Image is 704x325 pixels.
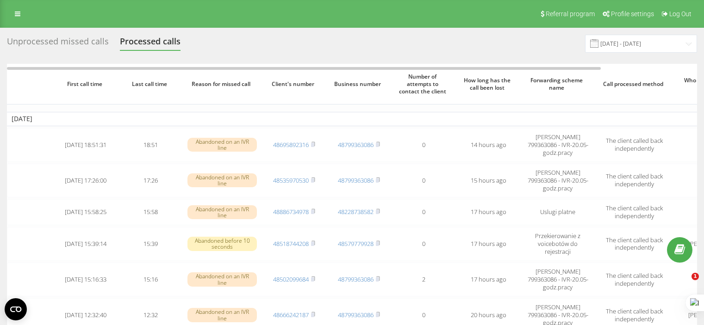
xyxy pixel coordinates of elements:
a: 48799363086 [338,141,374,149]
td: [DATE] 15:39:14 [53,227,118,261]
span: Profile settings [611,10,654,18]
button: Open CMP widget [5,298,27,320]
span: Number of attempts to contact the client [399,73,449,95]
span: Forwarding scheme name [529,77,587,91]
td: 15 hours ago [456,164,521,197]
td: The client called back independently [595,164,673,197]
td: Uslugi platne [521,199,595,225]
div: Processed calls [120,37,181,51]
td: [PERSON_NAME] 799363086 - IVR-20.05-godz.pracy [521,128,595,162]
td: The client called back independently [595,263,673,296]
span: Client's number [269,80,319,88]
td: [DATE] 18:51:31 [53,128,118,162]
div: Abandoned on an IVR line [187,308,257,322]
td: [DATE] 15:58:25 [53,199,118,225]
td: 15:58 [118,199,183,225]
a: 48666242187 [273,311,309,319]
td: Przekierowanie z voicebotów do rejestracji [521,227,595,261]
td: 17 hours ago [456,199,521,225]
a: 48799363086 [338,176,374,184]
td: 0 [391,199,456,225]
span: Log Out [669,10,692,18]
a: 48502099684 [273,275,309,283]
td: 17 hours ago [456,227,521,261]
a: 48799363086 [338,311,374,319]
td: 2 [391,263,456,296]
a: 48228738582 [338,208,374,216]
a: 48695892316 [273,141,309,149]
div: Abandoned on an IVR line [187,138,257,152]
span: How long has the call been lost [463,77,513,91]
td: 17:26 [118,164,183,197]
td: The client called back independently [595,227,673,261]
td: [PERSON_NAME] 799363086 - IVR-20.05-godz.pracy [521,263,595,296]
td: [DATE] 17:26:00 [53,164,118,197]
span: Reason for missed call [191,80,254,88]
td: The client called back independently [595,199,673,225]
td: 0 [391,164,456,197]
a: 48579779928 [338,239,374,248]
span: 1 [692,273,699,280]
a: 48886734978 [273,208,309,216]
td: 18:51 [118,128,183,162]
span: Referral program [546,10,595,18]
a: 48799363086 [338,275,374,283]
span: Call processed method [603,80,666,88]
div: Unprocessed missed calls [7,37,109,51]
div: Abandoned before 10 seconds [187,237,257,251]
span: Last call time [125,80,175,88]
div: Abandoned on an IVR line [187,205,257,219]
iframe: Intercom live chat [673,273,695,295]
td: [DATE] 15:16:33 [53,263,118,296]
div: Abandoned on an IVR line [187,272,257,286]
td: 17 hours ago [456,263,521,296]
div: Abandoned on an IVR line [187,173,257,187]
td: 15:16 [118,263,183,296]
span: First call time [61,80,111,88]
a: 48535970530 [273,176,309,184]
a: 48518744208 [273,239,309,248]
td: 15:39 [118,227,183,261]
span: Business number [334,80,384,88]
td: 0 [391,227,456,261]
td: The client called back independently [595,128,673,162]
td: 0 [391,128,456,162]
td: [PERSON_NAME] 799363086 - IVR-20.05-godz.pracy [521,164,595,197]
td: 14 hours ago [456,128,521,162]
